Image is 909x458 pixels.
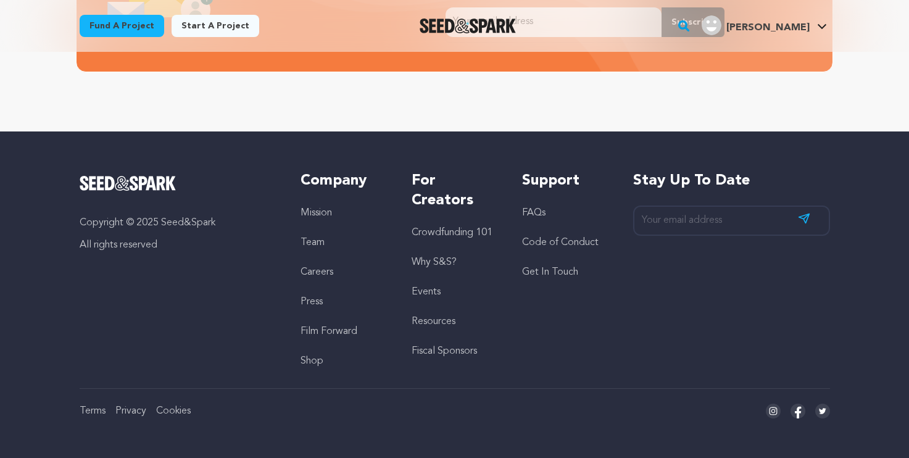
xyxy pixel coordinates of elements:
[412,228,492,238] a: Crowdfunding 101
[699,13,829,39] span: Lindsey v.'s Profile
[522,208,546,218] a: FAQs
[301,297,323,307] a: Press
[633,171,830,191] h5: Stay up to date
[80,406,106,416] a: Terms
[702,15,721,35] img: user.png
[301,356,323,366] a: Shop
[412,171,497,210] h5: For Creators
[301,208,332,218] a: Mission
[412,257,457,267] a: Why S&S?
[80,176,276,191] a: Seed&Spark Homepage
[80,15,164,37] a: Fund a project
[522,238,599,248] a: Code of Conduct
[80,238,276,252] p: All rights reserved
[702,15,810,35] div: Lindsey v.'s Profile
[301,267,333,277] a: Careers
[633,206,830,236] input: Your email address
[80,215,276,230] p: Copyright © 2025 Seed&Spark
[412,287,441,297] a: Events
[301,171,386,191] h5: Company
[699,13,829,35] a: Lindsey v.'s Profile
[156,406,191,416] a: Cookies
[726,23,810,33] span: [PERSON_NAME]
[301,238,325,248] a: Team
[80,176,176,191] img: Seed&Spark Logo
[412,317,455,327] a: Resources
[172,15,259,37] a: Start a project
[301,327,357,336] a: Film Forward
[420,19,517,33] img: Seed&Spark Logo Dark Mode
[420,19,517,33] a: Seed&Spark Homepage
[115,406,146,416] a: Privacy
[522,267,578,277] a: Get In Touch
[412,346,477,356] a: Fiscal Sponsors
[522,171,608,191] h5: Support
